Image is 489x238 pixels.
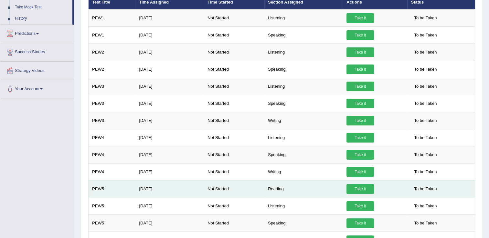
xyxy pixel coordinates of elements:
[89,163,136,180] td: PEW4
[89,78,136,95] td: PEW3
[264,180,343,197] td: Reading
[264,95,343,112] td: Speaking
[204,180,264,197] td: Not Started
[204,9,264,27] td: Not Started
[204,61,264,78] td: Not Started
[264,9,343,27] td: Listening
[264,197,343,214] td: Listening
[89,9,136,27] td: PEW1
[264,146,343,163] td: Speaking
[135,61,204,78] td: [DATE]
[346,218,374,228] a: Take it
[135,214,204,232] td: [DATE]
[0,43,74,59] a: Success Stories
[0,25,74,41] a: Predictions
[346,167,374,177] a: Take it
[346,99,374,108] a: Take it
[411,167,440,177] span: To be Taken
[346,82,374,91] a: Take it
[346,184,374,194] a: Take it
[135,129,204,146] td: [DATE]
[264,78,343,95] td: Listening
[89,61,136,78] td: PEW2
[264,44,343,61] td: Listening
[411,184,440,194] span: To be Taken
[411,82,440,91] span: To be Taken
[411,133,440,143] span: To be Taken
[204,78,264,95] td: Not Started
[411,13,440,23] span: To be Taken
[411,150,440,160] span: To be Taken
[346,116,374,125] a: Take it
[411,218,440,228] span: To be Taken
[346,64,374,74] a: Take it
[411,201,440,211] span: To be Taken
[346,150,374,160] a: Take it
[0,80,74,96] a: Your Account
[89,95,136,112] td: PEW3
[204,112,264,129] td: Not Started
[346,47,374,57] a: Take it
[89,129,136,146] td: PEW4
[135,112,204,129] td: [DATE]
[135,180,204,197] td: [DATE]
[411,116,440,125] span: To be Taken
[264,214,343,232] td: Speaking
[135,44,204,61] td: [DATE]
[89,180,136,197] td: PEW5
[346,133,374,143] a: Take it
[89,112,136,129] td: PEW3
[204,44,264,61] td: Not Started
[346,13,374,23] a: Take it
[204,214,264,232] td: Not Started
[411,30,440,40] span: To be Taken
[135,9,204,27] td: [DATE]
[89,214,136,232] td: PEW5
[204,129,264,146] td: Not Started
[89,146,136,163] td: PEW4
[204,197,264,214] td: Not Started
[346,201,374,211] a: Take it
[411,99,440,108] span: To be Taken
[264,129,343,146] td: Listening
[135,163,204,180] td: [DATE]
[89,44,136,61] td: PEW2
[411,64,440,74] span: To be Taken
[12,13,72,25] a: History
[135,95,204,112] td: [DATE]
[204,26,264,44] td: Not Started
[346,30,374,40] a: Take it
[411,47,440,57] span: To be Taken
[264,112,343,129] td: Writing
[204,163,264,180] td: Not Started
[135,197,204,214] td: [DATE]
[135,78,204,95] td: [DATE]
[89,197,136,214] td: PEW5
[204,146,264,163] td: Not Started
[89,26,136,44] td: PEW1
[135,26,204,44] td: [DATE]
[264,61,343,78] td: Speaking
[264,26,343,44] td: Speaking
[12,2,72,13] a: Take Mock Test
[204,95,264,112] td: Not Started
[135,146,204,163] td: [DATE]
[0,62,74,78] a: Strategy Videos
[264,163,343,180] td: Writing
